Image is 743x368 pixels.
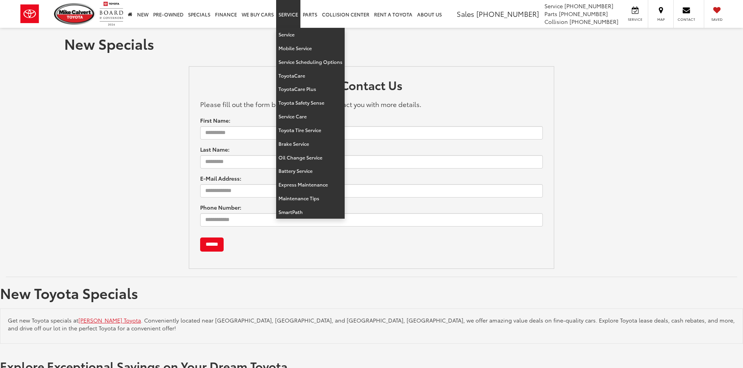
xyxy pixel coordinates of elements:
[476,9,539,19] span: [PHONE_NUMBER]
[678,17,695,22] span: Contact
[276,123,345,137] a: Toyota Tire Service
[276,96,345,110] a: Toyota Safety Sense
[200,116,230,124] label: First Name:
[276,151,345,165] a: Oil Change Service
[200,99,543,109] p: Please fill out the form below and we will contact you with more details.
[8,316,735,332] p: Get new Toyota specials at . Conveniently located near [GEOGRAPHIC_DATA], [GEOGRAPHIC_DATA], and ...
[564,2,613,10] span: [PHONE_NUMBER]
[276,110,345,123] a: Service Care
[276,28,345,42] a: Service
[559,10,608,18] span: [PHONE_NUMBER]
[626,17,644,22] span: Service
[276,42,345,55] a: Mobile Service
[200,145,230,153] label: Last Name:
[544,2,563,10] span: Service
[457,9,474,19] span: Sales
[276,55,345,69] a: Service Scheduling Options
[276,69,345,83] a: ToyotaCare
[276,164,345,178] a: Battery Service
[200,174,241,182] label: E-Mail Address:
[544,18,568,25] span: Collision
[200,78,543,95] h2: Contact Us
[64,36,679,51] h1: New Specials
[652,17,669,22] span: Map
[276,192,345,205] a: Maintenance Tips
[78,316,141,324] a: [PERSON_NAME] Toyota
[54,3,96,25] img: Mike Calvert Toyota
[276,178,345,192] a: Express Maintenance
[276,205,345,219] a: SmartPath
[276,82,345,96] a: ToyotaCare Plus
[200,203,241,211] label: Phone Number:
[544,10,557,18] span: Parts
[276,137,345,151] a: Brake Service
[569,18,618,25] span: [PHONE_NUMBER]
[708,17,725,22] span: Saved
